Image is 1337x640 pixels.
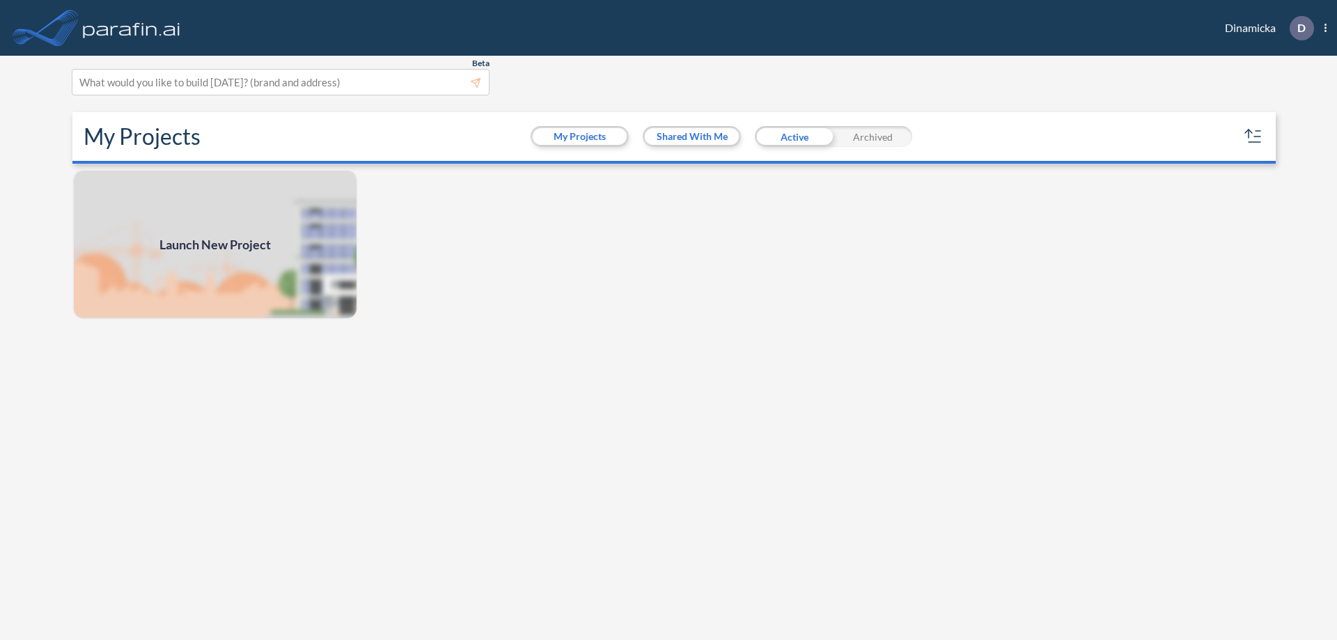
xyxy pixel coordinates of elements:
[84,123,201,150] h2: My Projects
[755,126,834,147] div: Active
[834,126,912,147] div: Archived
[80,14,183,42] img: logo
[1297,22,1306,34] p: D
[1204,16,1327,40] div: Dinamicka
[159,235,271,254] span: Launch New Project
[645,128,739,145] button: Shared With Me
[533,128,627,145] button: My Projects
[472,58,490,69] span: Beta
[72,169,358,320] img: add
[72,169,358,320] a: Launch New Project
[1242,125,1265,148] button: sort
